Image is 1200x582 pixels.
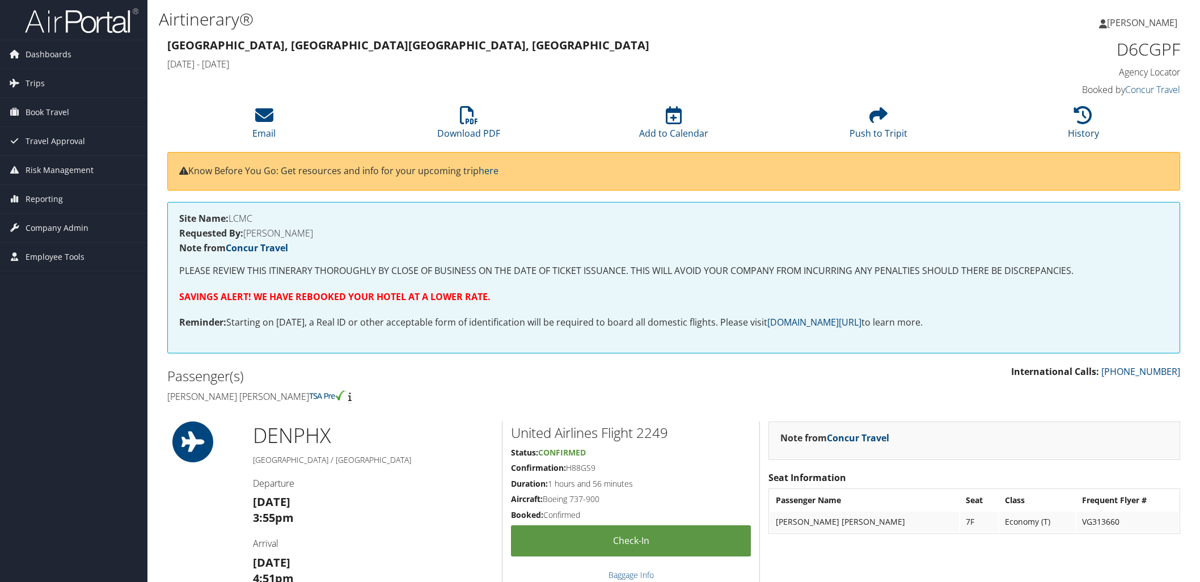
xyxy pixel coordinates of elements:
[179,214,1168,223] h4: LCMC
[850,112,907,140] a: Push to Tripit
[1099,6,1189,40] a: [PERSON_NAME]
[1107,16,1177,29] span: [PERSON_NAME]
[179,290,491,303] strong: SAVINGS ALERT! WE HAVE REBOOKED YOUR HOTEL AT A LOWER RATE.
[25,7,138,34] img: airportal-logo.png
[479,165,498,177] a: here
[26,156,94,184] span: Risk Management
[26,214,88,242] span: Company Admin
[780,432,889,444] strong: Note from
[1101,365,1180,378] a: [PHONE_NUMBER]
[827,432,889,444] a: Concur Travel
[511,509,751,521] h5: Confirmed
[768,471,846,484] strong: Seat Information
[1076,512,1178,532] td: VG313660
[511,462,751,474] h5: H88GS9
[999,512,1075,532] td: Economy (T)
[767,316,861,328] a: [DOMAIN_NAME][URL]
[940,37,1180,61] h1: D6CGPF
[253,494,290,509] strong: [DATE]
[253,537,493,550] h4: Arrival
[1068,112,1099,140] a: History
[960,490,998,511] th: Seat
[253,454,493,466] h5: [GEOGRAPHIC_DATA] / [GEOGRAPHIC_DATA]
[511,525,751,556] a: Check-in
[167,366,665,386] h2: Passenger(s)
[179,242,288,254] strong: Note from
[511,478,751,490] h5: 1 hours and 56 minutes
[1076,490,1178,511] th: Frequent Flyer #
[167,37,649,53] strong: [GEOGRAPHIC_DATA], [GEOGRAPHIC_DATA] [GEOGRAPHIC_DATA], [GEOGRAPHIC_DATA]
[252,112,276,140] a: Email
[511,509,543,520] strong: Booked:
[1125,83,1180,96] a: Concur Travel
[226,242,288,254] a: Concur Travel
[179,264,1168,279] p: PLEASE REVIEW THIS ITINERARY THOROUGHLY BY CLOSE OF BUSINESS ON THE DATE OF TICKET ISSUANCE. THIS...
[609,570,654,580] a: Baggage Info
[179,316,226,328] strong: Reminder:
[26,127,85,155] span: Travel Approval
[179,212,229,225] strong: Site Name:
[26,185,63,213] span: Reporting
[167,390,665,403] h4: [PERSON_NAME] [PERSON_NAME]
[253,477,493,490] h4: Departure
[770,512,959,532] td: [PERSON_NAME] [PERSON_NAME]
[999,490,1075,511] th: Class
[770,490,959,511] th: Passenger Name
[511,478,548,489] strong: Duration:
[511,462,566,473] strong: Confirmation:
[960,512,998,532] td: 7F
[179,164,1168,179] p: Know Before You Go: Get resources and info for your upcoming trip
[253,421,493,450] h1: DEN PHX
[309,390,346,400] img: tsa-precheck.png
[511,494,543,504] strong: Aircraft:
[253,510,294,525] strong: 3:55pm
[511,423,751,442] h2: United Airlines Flight 2249
[639,112,708,140] a: Add to Calendar
[437,112,500,140] a: Download PDF
[26,69,45,98] span: Trips
[940,83,1180,96] h4: Booked by
[940,66,1180,78] h4: Agency Locator
[159,7,846,31] h1: Airtinerary®
[1011,365,1099,378] strong: International Calls:
[179,229,1168,238] h4: [PERSON_NAME]
[179,315,1168,330] p: Starting on [DATE], a Real ID or other acceptable form of identification will be required to boar...
[26,40,71,69] span: Dashboards
[511,494,751,505] h5: Boeing 737-900
[538,447,586,458] span: Confirmed
[26,98,69,126] span: Book Travel
[253,555,290,570] strong: [DATE]
[179,227,243,239] strong: Requested By:
[26,243,84,271] span: Employee Tools
[511,447,538,458] strong: Status:
[167,58,923,70] h4: [DATE] - [DATE]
